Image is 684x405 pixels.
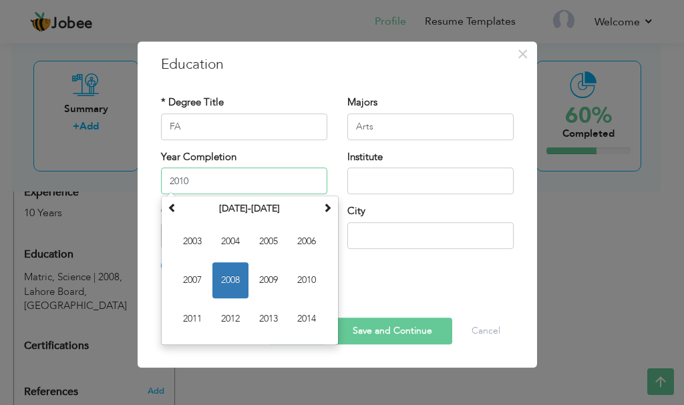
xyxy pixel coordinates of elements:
[174,301,210,337] span: 2011
[174,262,210,298] span: 2007
[161,95,224,109] label: * Degree Title
[347,95,377,109] label: Majors
[250,224,287,260] span: 2005
[289,224,325,260] span: 2006
[180,199,319,219] th: Select Decade
[250,262,287,298] span: 2009
[458,318,514,344] button: Cancel
[512,43,534,65] button: Close
[212,224,248,260] span: 2004
[289,262,325,298] span: 2010
[174,224,210,260] span: 2003
[347,150,383,164] label: Institute
[289,301,325,337] span: 2014
[517,42,528,66] span: ×
[347,204,365,218] label: City
[212,262,248,298] span: 2008
[333,318,452,344] button: Save and Continue
[323,203,332,212] span: Next Decade
[161,150,236,164] label: Year Completion
[161,55,514,75] h3: Education
[168,203,177,212] span: Previous Decade
[250,301,287,337] span: 2013
[212,301,248,337] span: 2012
[24,241,165,314] div: Add your educational degree.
